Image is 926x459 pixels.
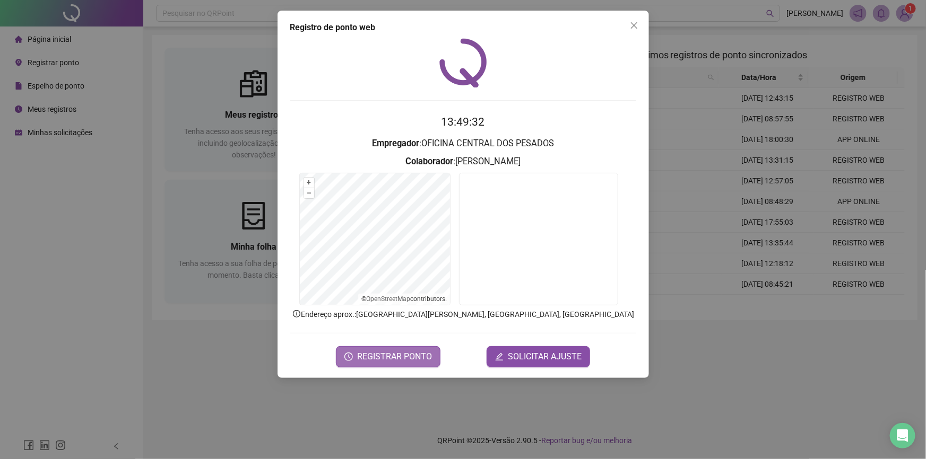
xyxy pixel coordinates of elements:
button: – [304,188,314,198]
span: close [630,21,638,30]
strong: Colaborador [405,156,453,166]
button: + [304,178,314,188]
p: Endereço aprox. : [GEOGRAPHIC_DATA][PERSON_NAME], [GEOGRAPHIC_DATA], [GEOGRAPHIC_DATA] [290,308,636,320]
span: REGISTRAR PONTO [357,350,432,363]
div: Registro de ponto web [290,21,636,34]
button: REGISTRAR PONTO [336,346,440,367]
span: clock-circle [344,352,353,361]
span: info-circle [292,309,301,319]
span: edit [495,352,504,361]
img: QRPoint [439,38,487,87]
time: 13:49:32 [442,116,485,128]
li: © contributors. [361,295,447,303]
span: SOLICITAR AJUSTE [508,350,582,363]
button: Close [626,17,643,34]
strong: Empregador [372,138,419,148]
a: OpenStreetMap [366,295,410,303]
div: Open Intercom Messenger [890,423,915,448]
button: editSOLICITAR AJUSTE [487,346,590,367]
h3: : [PERSON_NAME] [290,155,636,169]
h3: : OFICINA CENTRAL DOS PESADOS [290,137,636,151]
